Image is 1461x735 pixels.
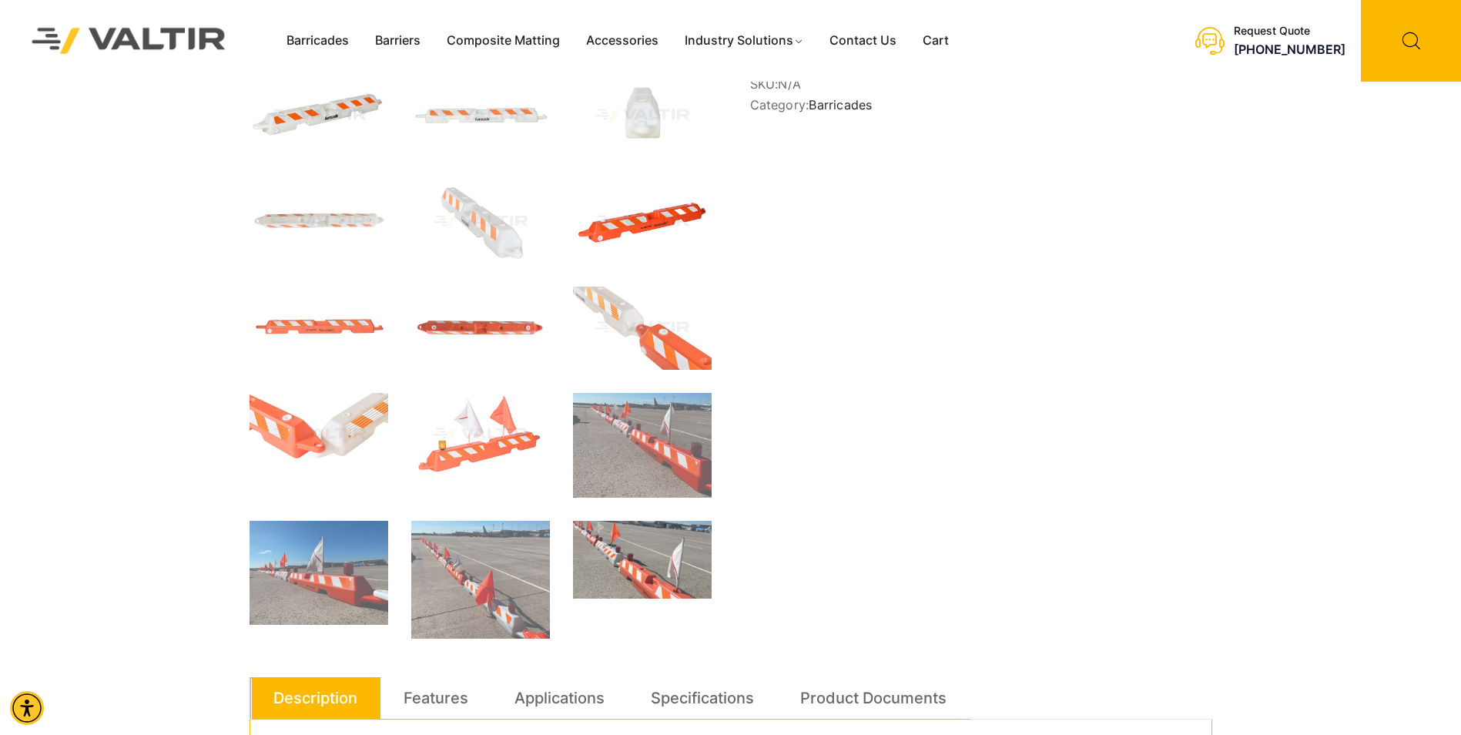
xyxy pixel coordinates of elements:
[573,521,712,599] img: A row of traffic barriers with orange and white stripes, red lights, and flags on an airport tarmac.
[250,74,388,157] img: Aerocade_Nat_3Q-1.jpg
[404,677,468,719] a: Features
[273,29,362,52] a: Barricades
[1234,25,1345,38] div: Request Quote
[672,29,817,52] a: Industry Solutions
[250,521,388,625] img: A row of red and white safety barriers with flags and lights on an airport tarmac under a clear b...
[250,180,388,263] img: text, letter
[573,29,672,52] a: Accessories
[434,29,573,52] a: Composite Matting
[411,521,550,639] img: A row of traffic barriers with red flags and lights on an airport runway, with planes and termina...
[250,287,388,370] img: An orange traffic barrier with reflective white stripes, labeled "Aerocade," designed for safety ...
[910,29,962,52] a: Cart
[411,393,550,476] img: An orange traffic barrier with a flashing light and two flags, one red and one white, for road sa...
[750,77,1212,92] span: SKU:
[1234,42,1345,57] a: call (888) 496-3625
[816,29,910,52] a: Contact Us
[411,287,550,370] img: An orange traffic barrier with white reflective stripes, designed for road safety and visibility.
[651,677,754,719] a: Specifications
[362,29,434,52] a: Barriers
[250,393,388,476] img: Two traffic barriers, one orange and one white, connected at an angle, featuring reflective strip...
[273,677,357,719] a: Description
[573,74,712,157] img: A white plastic container with a spout, featuring horizontal red stripes on the side.
[573,393,712,498] img: A row of safety barriers with red and white stripes and flags, placed on an airport tarmac.
[10,691,44,725] div: Accessibility Menu
[573,180,712,263] img: An orange traffic barrier with reflective white stripes, designed for safety and visibility.
[809,97,872,112] a: Barricades
[411,74,550,157] img: A white safety barrier with orange reflective stripes and the brand name "Aerocade" printed on it.
[573,287,712,370] img: Two interlocking traffic barriers, one white with orange stripes and one orange with white stripe...
[12,8,246,75] img: Valtir Rentals
[800,677,947,719] a: Product Documents
[750,98,1212,112] span: Category:
[778,76,801,92] span: N/A
[411,180,550,263] img: A white traffic barrier with orange and white reflective stripes, designed for road safety and de...
[514,677,605,719] a: Applications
